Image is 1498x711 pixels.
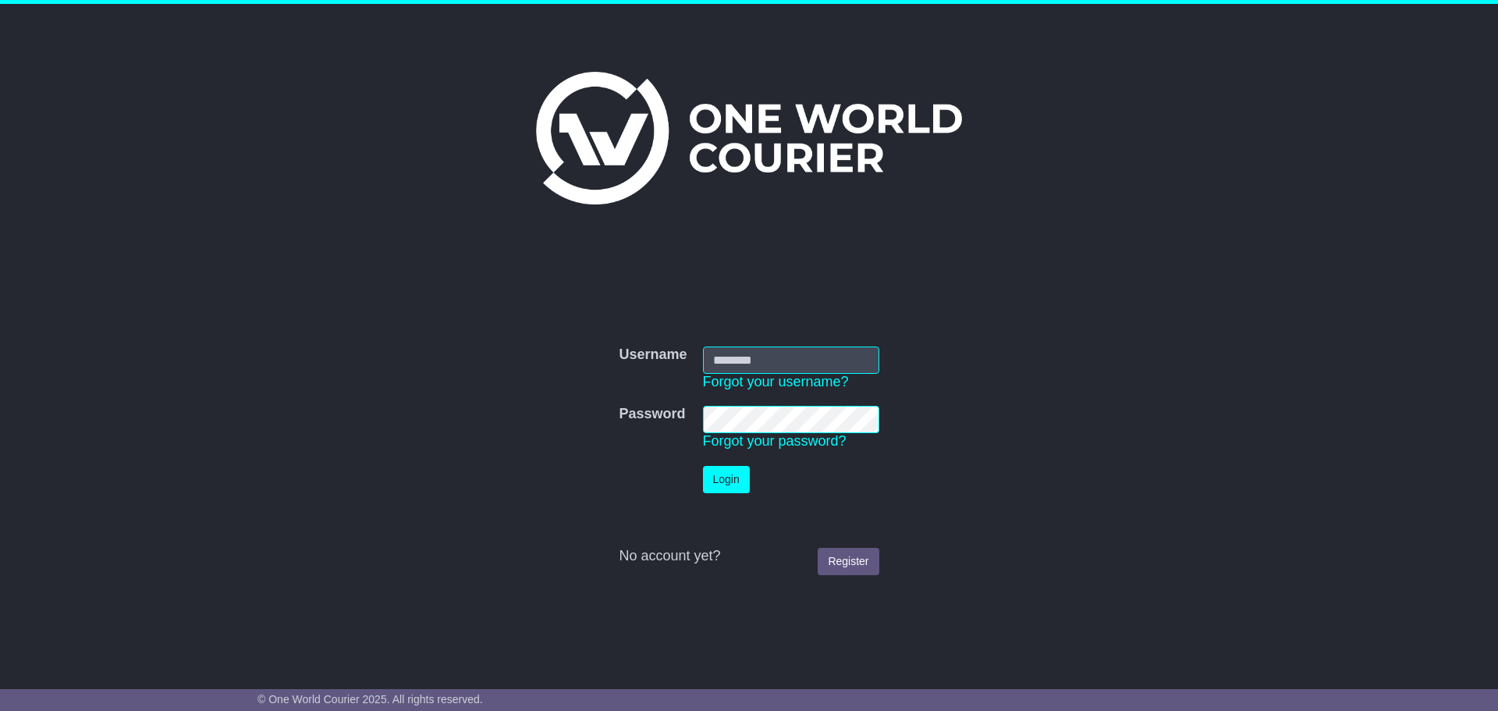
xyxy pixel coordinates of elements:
a: Forgot your username? [703,374,849,389]
span: © One World Courier 2025. All rights reserved. [257,693,483,706]
label: Password [619,406,685,423]
img: One World [536,72,962,204]
label: Username [619,347,687,364]
a: Forgot your password? [703,433,847,449]
div: No account yet? [619,548,879,565]
a: Register [818,548,879,575]
button: Login [703,466,750,493]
